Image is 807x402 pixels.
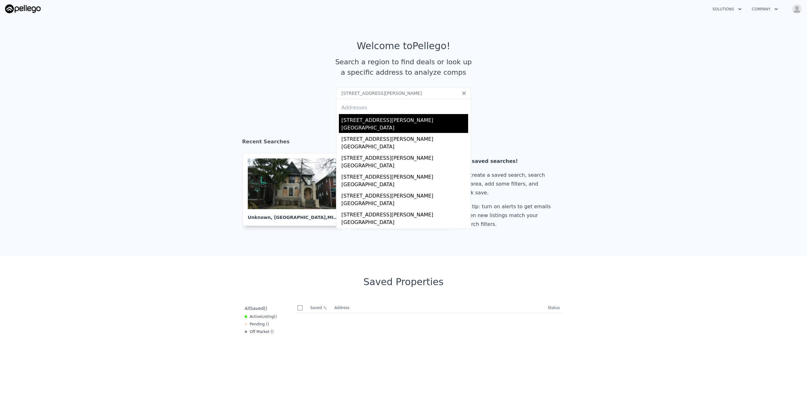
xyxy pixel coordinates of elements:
span: Listing [261,314,274,319]
div: All ( ) [245,305,267,312]
div: Off Market ( ) [245,329,274,334]
div: [STREET_ADDRESS][PERSON_NAME] [341,114,468,124]
a: Unknown, [GEOGRAPHIC_DATA],MI 48238 [242,153,348,226]
div: [GEOGRAPHIC_DATA] [341,181,468,190]
div: [STREET_ADDRESS][PERSON_NAME] [341,133,468,143]
div: [GEOGRAPHIC_DATA] [341,162,468,171]
span: , MI 48238 [326,215,350,220]
div: Pending ( ) [245,322,269,327]
div: [STREET_ADDRESS][PERSON_NAME] [341,227,468,238]
div: Welcome to Pellego ! [357,40,450,52]
input: Search an address or region... [336,88,471,99]
div: Pro tip: turn on alerts to get emails when new listings match your search filters. [462,202,553,229]
div: Search a region to find deals or look up a specific address to analyze comps [333,57,474,78]
div: [GEOGRAPHIC_DATA] [341,219,468,227]
th: Saved [308,303,332,313]
button: Company [747,3,783,15]
th: Status [545,303,562,313]
div: To create a saved search, search an area, add some filters, and click save. [462,171,553,197]
div: No saved searches! [462,157,553,166]
div: [GEOGRAPHIC_DATA] [341,124,468,133]
button: Solutions [707,3,747,15]
div: [STREET_ADDRESS][PERSON_NAME] [341,190,468,200]
img: avatar [792,4,802,14]
div: [STREET_ADDRESS][PERSON_NAME] [341,209,468,219]
div: Addresses [339,99,468,114]
div: Recent Searches [242,133,565,153]
div: Unknown , [GEOGRAPHIC_DATA] [248,209,338,221]
div: Saved Properties [242,276,565,288]
div: [STREET_ADDRESS][PERSON_NAME] [341,171,468,181]
span: Active ( ) [250,314,277,319]
th: Address [332,303,545,313]
div: [STREET_ADDRESS][PERSON_NAME] [341,152,468,162]
div: [GEOGRAPHIC_DATA] [341,200,468,209]
div: [GEOGRAPHIC_DATA] [341,143,468,152]
span: Saved [250,306,264,311]
img: Pellego [5,4,41,13]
